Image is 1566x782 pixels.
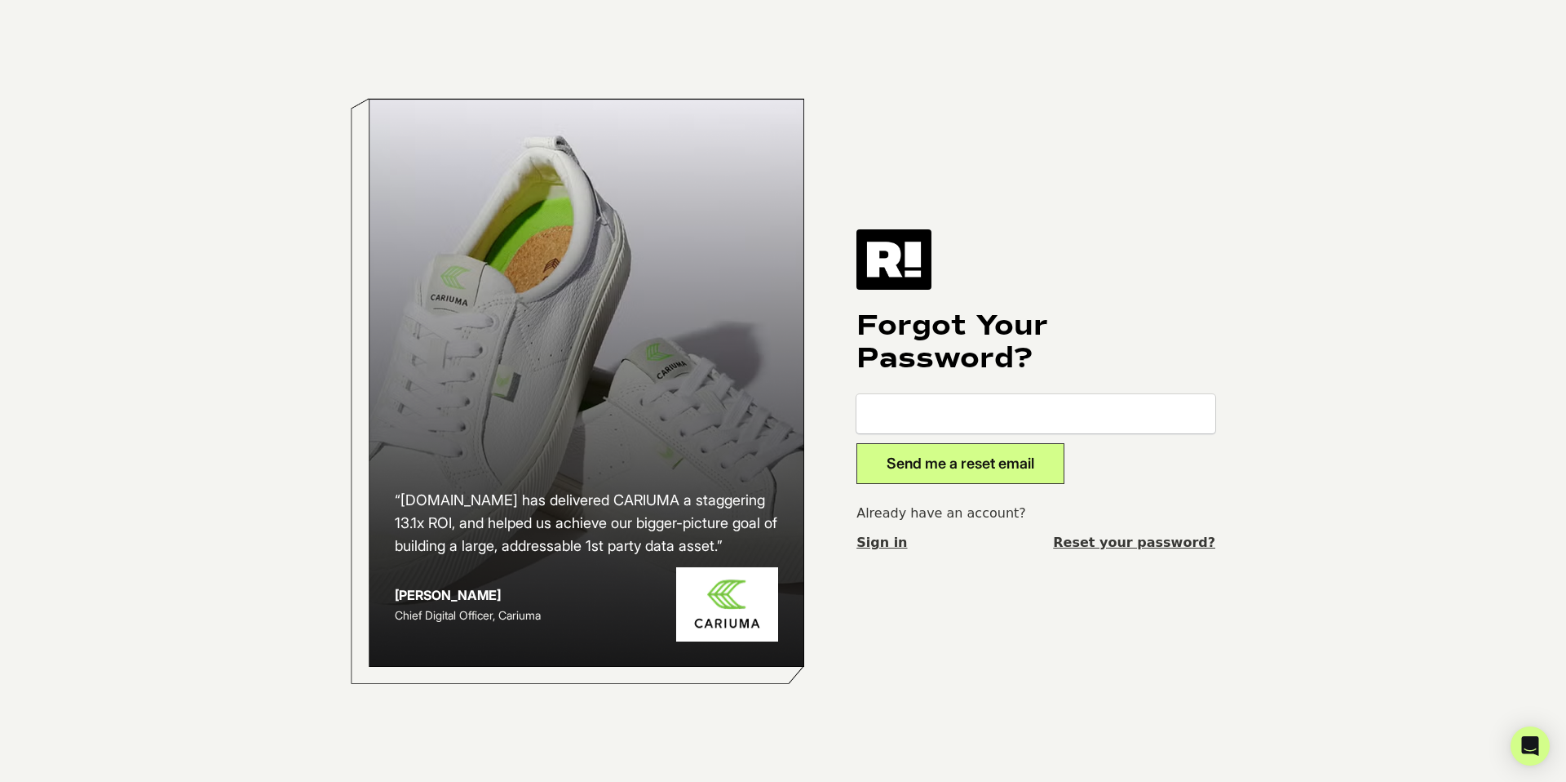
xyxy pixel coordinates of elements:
span: Chief Digital Officer, Cariuma [395,608,541,622]
a: Reset your password? [1053,533,1215,553]
p: Already have an account? [856,504,1215,523]
h1: Forgot Your Password? [856,309,1215,375]
button: Send me a reset email [856,443,1064,484]
img: Cariuma [676,567,778,642]
img: Retention.com [856,229,931,290]
a: Sign in [856,533,907,553]
strong: [PERSON_NAME] [395,587,501,603]
div: Open Intercom Messenger [1511,726,1550,766]
h2: “[DOMAIN_NAME] has delivered CARIUMA a staggering 13.1x ROI, and helped us achieve our bigger-pic... [395,489,778,558]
